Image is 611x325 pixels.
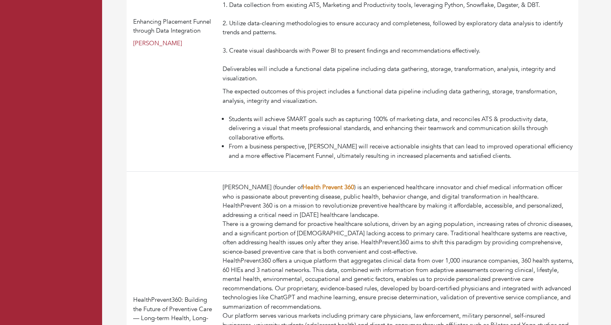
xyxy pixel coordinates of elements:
a: Health Prevent 360 [303,183,354,191]
div: There is a growing demand for proactive healthcare solutions, driven by an aging population, incr... [223,219,575,256]
div: Enhancing Placement Funnel through Data Integration [133,17,216,35]
div: HealthPrevent360 offers a unique platform that aggregates clinical data from over 1,000 insurance... [223,256,575,311]
div: [PERSON_NAME] (founder of ) is an experienced healthcare innovator and chief medical information ... [223,183,575,219]
div: The expected outcomes of this project includes a functional data pipeline including data gatherin... [223,87,575,115]
li: Students will achieve SMART goals such as capturing 100% of marketing data, and reconciles ATS & ... [229,115,575,142]
li: From a business perspective, [PERSON_NAME] will receive actionable insights that can lead to impr... [229,142,575,160]
a: [PERSON_NAME] [133,39,182,47]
